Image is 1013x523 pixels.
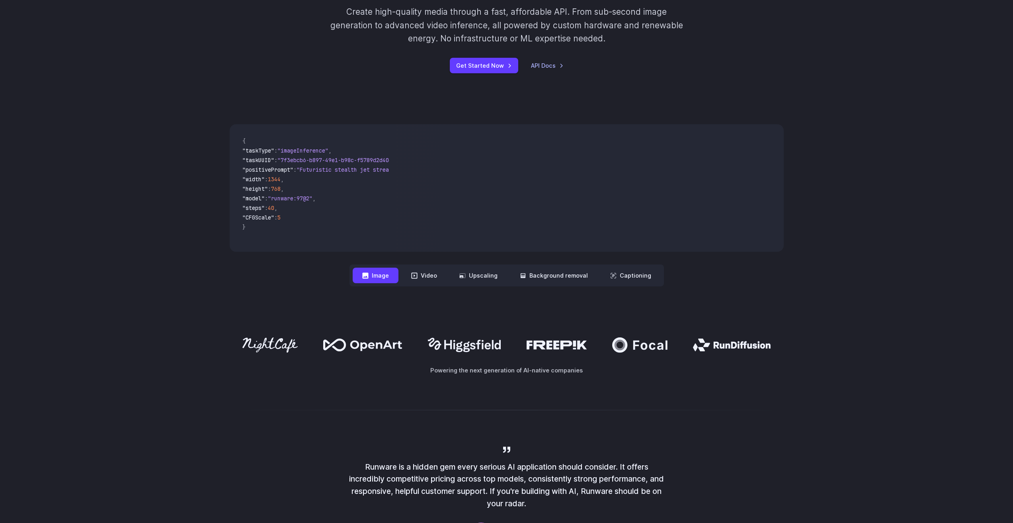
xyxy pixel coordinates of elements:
[242,195,265,202] span: "model"
[242,137,246,145] span: {
[242,147,274,154] span: "taskType"
[242,185,268,192] span: "height"
[347,461,666,510] p: Runware is a hidden gem every serious AI application should consider. It offers incredibly compet...
[265,204,268,212] span: :
[242,157,274,164] span: "taskUUID"
[274,147,277,154] span: :
[510,268,597,283] button: Background removal
[531,61,564,70] a: API Docs
[353,268,398,283] button: Image
[268,195,312,202] span: "runware:97@2"
[281,176,284,183] span: ,
[450,268,507,283] button: Upscaling
[274,204,277,212] span: ,
[601,268,661,283] button: Captioning
[329,5,684,45] p: Create high-quality media through a fast, affordable API. From sub-second image generation to adv...
[297,166,586,173] span: "Futuristic stealth jet streaking through a neon-lit cityscape with glowing purple exhaust"
[450,58,518,73] a: Get Started Now
[268,185,271,192] span: :
[293,166,297,173] span: :
[265,195,268,202] span: :
[277,157,398,164] span: "7f3ebcb6-b897-49e1-b98c-f5789d2d40d7"
[274,157,277,164] span: :
[281,185,284,192] span: ,
[265,176,268,183] span: :
[242,223,246,231] span: }
[242,176,265,183] span: "width"
[274,214,277,221] span: :
[277,214,281,221] span: 5
[230,366,784,375] p: Powering the next generation of AI-native companies
[271,185,281,192] span: 768
[242,166,293,173] span: "positivePrompt"
[268,204,274,212] span: 40
[277,147,328,154] span: "imageInference"
[402,268,447,283] button: Video
[268,176,281,183] span: 1344
[242,214,274,221] span: "CFGScale"
[242,204,265,212] span: "steps"
[328,147,332,154] span: ,
[312,195,316,202] span: ,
